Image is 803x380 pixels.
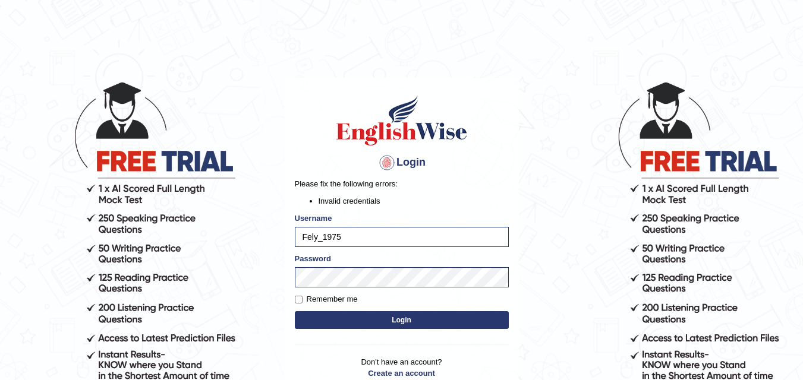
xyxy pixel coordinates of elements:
[334,94,470,147] img: Logo of English Wise sign in for intelligent practice with AI
[295,153,509,172] h4: Login
[295,253,331,264] label: Password
[319,195,509,207] li: Invalid credentials
[295,368,509,379] a: Create an account
[295,213,332,224] label: Username
[295,178,509,189] p: Please fix the following errors:
[295,293,358,305] label: Remember me
[295,296,303,303] input: Remember me
[295,311,509,329] button: Login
